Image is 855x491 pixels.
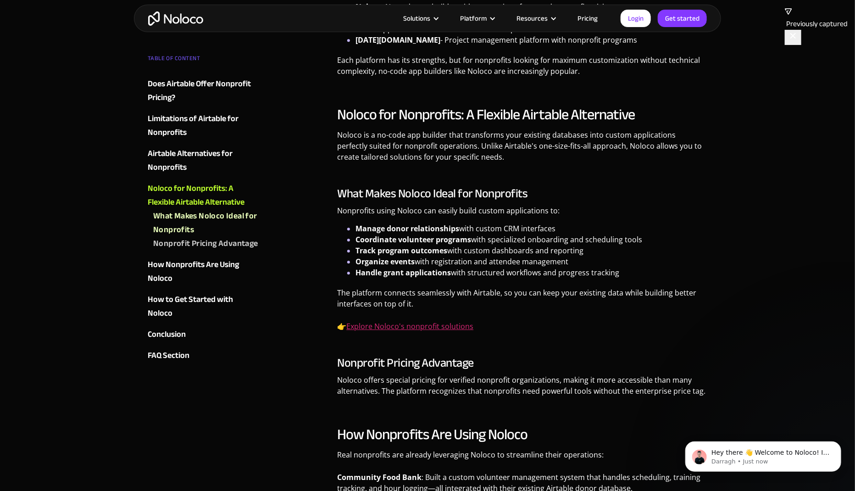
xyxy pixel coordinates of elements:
p: Noloco is a no-code app builder that transforms your existing databases into custom applications ... [337,129,707,169]
strong: Manage donor relationships [355,223,459,234]
a: Pricing [566,12,609,24]
a: home [148,11,203,26]
a: Noloco for Nonprofits: A Flexible Airtable Alternative [148,182,259,209]
strong: Coordinate volunteer programs [355,234,471,245]
div: Nonprofit Pricing Advantage [153,237,258,251]
a: Conclusion [148,328,259,341]
div: Resources [516,12,548,24]
a: What Makes Noloco Ideal for Nonprofits [153,209,259,237]
h2: How Nonprofits Are Using Noloco [337,425,707,444]
strong: Handle grant applications [355,268,451,278]
strong: [DATE][DOMAIN_NAME] [355,35,440,45]
div: Conclusion [148,328,186,341]
a: How to Get Started with Noloco [148,293,259,320]
div: FAQ Section [148,349,189,363]
p: Noloco offers special pricing for verified nonprofit organizations, making it more accessible tha... [337,374,707,403]
li: with custom CRM interfaces [355,223,707,234]
li: with registration and attendee management [355,256,707,267]
strong: Organize events [355,257,415,267]
li: with structured workflows and progress tracking [355,267,707,278]
a: How Nonprofits Are Using Noloco [148,258,259,285]
h2: Noloco for Nonprofits: A Flexible Airtable Alternative [337,106,707,124]
div: Platform [460,12,487,24]
a: Limitations of Airtable for Nonprofits [148,112,259,139]
a: Nonprofit Pricing Advantage [153,237,259,251]
li: with custom dashboards and reporting [355,245,707,256]
iframe: Intercom notifications message [672,422,855,486]
div: Solutions [392,12,449,24]
div: Solutions [403,12,430,24]
h3: Nonprofit Pricing Advantage [337,356,707,370]
a: Explore Noloco's nonprofit solutions [346,321,473,331]
a: FAQ Section [148,349,259,363]
div: TABLE OF CONTENT [148,51,259,70]
p: Nonprofits using Noloco can easily build custom applications to: [337,205,707,223]
a: Get started [658,10,707,27]
strong: Track program outcomes [355,245,447,256]
p: Each platform has its strengths, but for nonprofits looking for maximum customization without tec... [337,55,707,84]
li: - Project management platform with nonprofit programs [355,34,707,45]
li: with specialized onboarding and scheduling tools [355,234,707,245]
h3: What Makes Noloco Ideal for Nonprofits [337,187,707,201]
strong: Community Food Bank [337,472,422,482]
p: 👉 [337,321,707,339]
div: Platform [449,12,505,24]
a: Airtable Alternatives for Nonprofits [148,147,259,174]
p: The platform connects seamlessly with Airtable, so you can keep your existing data while building... [337,287,707,316]
div: Resources [505,12,566,24]
p: Real nonprofits are already leveraging Noloco to streamline their operations: [337,449,707,467]
a: Does Airtable Offer Nonprofit Pricing? [148,77,259,105]
a: Login [621,10,651,27]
